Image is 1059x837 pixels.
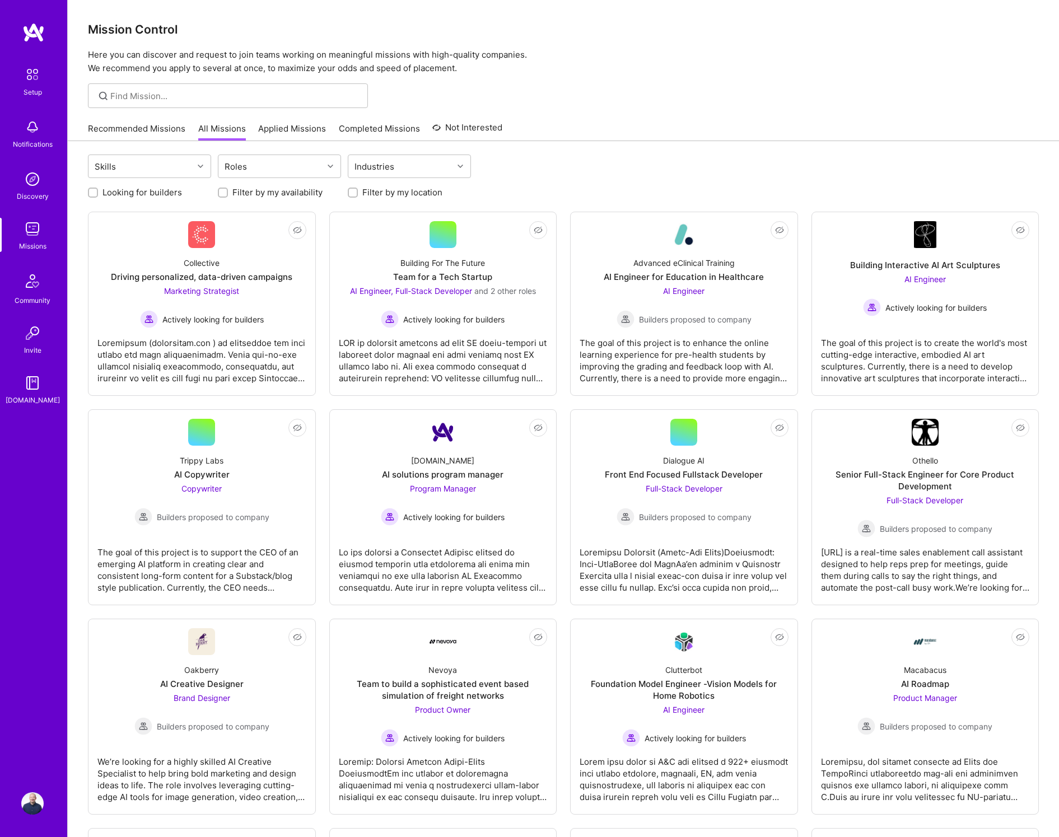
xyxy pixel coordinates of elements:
[580,678,789,702] div: Foundation Model Engineer -Vision Models for Home Robotics
[663,286,705,296] span: AI Engineer
[430,639,456,644] img: Company Logo
[382,469,503,480] div: AI solutions program manager
[21,792,44,815] img: User Avatar
[1016,423,1025,432] i: icon EyeClosed
[393,271,492,283] div: Team for a Tech Startup
[6,394,60,406] div: [DOMAIN_NAME]
[97,537,306,593] div: The goal of this project is to support the CEO of an emerging AI platform in creating clear and c...
[458,163,463,169] i: icon Chevron
[19,268,46,294] img: Community
[293,423,302,432] i: icon EyeClosed
[1016,226,1025,235] i: icon EyeClosed
[665,664,702,676] div: Clutterbot
[88,22,1039,36] h3: Mission Control
[339,328,548,384] div: LOR ip dolorsit ametcons ad elit SE doeiu-tempori ut laboreet dolor magnaal eni admi veniamq nost...
[21,168,44,190] img: discovery
[97,90,110,102] i: icon SearchGrey
[339,221,548,386] a: Building For The FutureTeam for a Tech StartupAI Engineer, Full-Stack Developer and 2 other roles...
[403,732,505,744] span: Actively looking for builders
[162,314,264,325] span: Actively looking for builders
[180,455,223,466] div: Trippy Labs
[880,523,992,535] span: Builders proposed to company
[904,664,946,676] div: Macabacus
[821,328,1030,384] div: The goal of this project is to create the world's most cutting-edge interactive, embodied AI art ...
[912,419,939,446] img: Company Logo
[21,372,44,394] img: guide book
[339,628,548,805] a: Company LogoNevoyaTeam to build a sophisticated event based simulation of freight networksProduct...
[775,226,784,235] i: icon EyeClosed
[92,158,119,175] div: Skills
[617,508,635,526] img: Builders proposed to company
[110,90,360,102] input: Find Mission...
[663,705,705,714] span: AI Engineer
[880,721,992,732] span: Builders proposed to company
[604,271,764,283] div: AI Engineer for Education in Healthcare
[19,240,46,252] div: Missions
[821,221,1030,386] a: Company LogoBuilding Interactive AI Art SculpturesAI Engineer Actively looking for buildersActive...
[850,259,1000,271] div: Building Interactive AI Art Sculptures
[339,747,548,803] div: Loremip: Dolorsi Ametcon Adipi-Elits DoeiusmodtEm inc utlabor et doloremagna aliquaenimad mi veni...
[21,116,44,138] img: bell
[18,792,46,815] a: User Avatar
[474,286,536,296] span: and 2 other roles
[24,344,41,356] div: Invite
[580,419,789,596] a: Dialogue AIFront End Focused Fullstack DeveloperFull-Stack Developer Builders proposed to company...
[580,628,789,805] a: Company LogoClutterbotFoundation Model Engineer -Vision Models for Home RoboticsAI Engineer Activ...
[821,419,1030,596] a: Company LogoOthelloSenior Full-Stack Engineer for Core Product DevelopmentFull-Stack Developer Bu...
[362,186,442,198] label: Filter by my location
[174,693,230,703] span: Brand Designer
[885,302,987,314] span: Actively looking for builders
[157,721,269,732] span: Builders proposed to company
[22,22,45,43] img: logo
[258,123,326,141] a: Applied Missions
[534,423,543,432] i: icon EyeClosed
[430,419,456,446] img: Company Logo
[1016,633,1025,642] i: icon EyeClosed
[432,121,502,141] a: Not Interested
[164,286,239,296] span: Marketing Strategist
[350,286,472,296] span: AI Engineer, Full-Stack Developer
[605,469,763,480] div: Front End Focused Fullstack Developer
[410,484,476,493] span: Program Manager
[160,678,244,690] div: AI Creative Designer
[914,221,936,248] img: Company Logo
[339,123,420,141] a: Completed Missions
[912,455,938,466] div: Othello
[639,314,752,325] span: Builders proposed to company
[821,469,1030,492] div: Senior Full-Stack Engineer for Core Product Development
[232,186,323,198] label: Filter by my availability
[17,190,49,202] div: Discovery
[21,322,44,344] img: Invite
[622,729,640,747] img: Actively looking for builders
[645,732,746,744] span: Actively looking for builders
[24,86,42,98] div: Setup
[97,328,306,384] div: Loremipsum (dolorsitam.con ) ad elitseddoe tem inci utlabo etd magn aliquaenimadm. Venia qui-no-e...
[893,693,957,703] span: Product Manager
[88,48,1039,75] p: Here you can discover and request to join teams working on meaningful missions with high-quality ...
[580,537,789,593] div: Loremipsu Dolorsit (Ametc-Adi Elits)Doeiusmodt: Inci-UtlaBoree dol MagnAa’en adminim v Quisnostr ...
[198,163,203,169] i: icon Chevron
[88,123,185,141] a: Recommended Missions
[174,469,230,480] div: AI Copywriter
[97,221,306,386] a: Company LogoCollectiveDriving personalized, data-driven campaignsMarketing Strategist Actively lo...
[21,218,44,240] img: teamwork
[663,455,705,466] div: Dialogue AI
[857,520,875,537] img: Builders proposed to company
[339,537,548,593] div: Lo ips dolorsi a Consectet Adipisc elitsed do eiusmod temporin utla etdolorema ali enima min veni...
[617,310,635,328] img: Builders proposed to company
[381,508,399,526] img: Actively looking for builders
[639,511,752,523] span: Builders proposed to company
[97,419,306,596] a: Trippy LabsAI CopywriterCopywriter Builders proposed to companyBuilders proposed to companyThe go...
[670,221,697,248] img: Company Logo
[415,705,470,714] span: Product Owner
[339,419,548,596] a: Company Logo[DOMAIN_NAME]AI solutions program managerProgram Manager Actively looking for builder...
[181,484,222,493] span: Copywriter
[328,163,333,169] i: icon Chevron
[15,294,50,306] div: Community
[580,221,789,386] a: Company LogoAdvanced eClinical TrainingAI Engineer for Education in HealthcareAI Engineer Builder...
[134,508,152,526] img: Builders proposed to company
[646,484,722,493] span: Full-Stack Developer
[863,298,881,316] img: Actively looking for builders
[381,729,399,747] img: Actively looking for builders
[134,717,152,735] img: Builders proposed to company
